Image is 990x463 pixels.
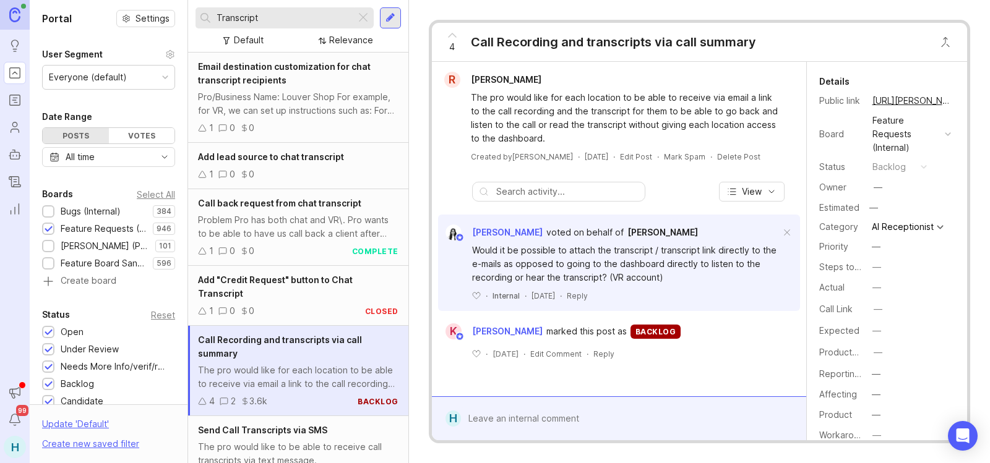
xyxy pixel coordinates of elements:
a: Call back request from chat transcriptProblem Pro has both chat and VR\. Pro wants to be able to ... [188,189,408,266]
div: 0 [249,244,254,258]
div: 0 [230,168,235,181]
div: · [523,349,525,359]
div: The pro would like for each location to be able to receive via email a link to the call recording... [471,91,781,145]
div: AI Receptionist [872,223,934,231]
div: Update ' Default ' [42,417,109,437]
span: 4 [449,40,455,54]
div: · [486,349,488,359]
div: Details [819,74,850,89]
img: Canny Home [9,7,20,22]
span: Call Recording and transcripts via call summary [198,334,362,359]
div: Status [42,307,70,322]
div: 3.6k [249,394,267,408]
label: Call Link [819,304,853,314]
div: Edit Post [620,151,652,162]
div: backlog [358,396,398,407]
div: Bugs (Internal) [61,205,121,218]
div: 1 [209,168,213,181]
div: — [874,346,882,359]
div: · [578,151,580,162]
div: — [872,367,880,381]
div: Select All [137,191,175,198]
div: Internal [493,291,520,301]
span: [PERSON_NAME] [471,74,541,85]
div: — [872,428,881,442]
div: Date Range [42,109,92,124]
div: Open [61,325,84,339]
a: [URL][PERSON_NAME] [869,93,955,109]
button: Close button [933,30,958,54]
div: 0 [249,121,254,135]
div: Public link [819,94,863,108]
label: Workaround [819,430,869,440]
a: Users [4,116,26,138]
div: voted on behalf of [546,226,624,239]
div: complete [352,246,398,257]
span: [PERSON_NAME] [472,325,543,338]
div: Everyone (default) [49,70,127,84]
div: Estimated [819,203,859,212]
img: Janina Gonzalez [445,224,462,240]
button: Actual [869,279,885,295]
div: Delete Post [717,151,760,162]
span: 99 [16,405,28,416]
div: · [657,151,659,162]
div: Boards [42,187,73,202]
img: member badge [455,233,464,242]
label: ProductboardID [819,347,885,357]
div: 4 [209,394,215,408]
div: — [872,388,880,401]
span: Add "Credit Request" button to Chat Transcript [198,274,353,299]
button: Mark Spam [664,151,705,162]
div: Default [234,33,264,47]
div: Owner [819,181,863,194]
input: Search activity... [496,185,639,198]
a: [DATE] [585,151,608,162]
div: — [872,260,881,274]
time: [DATE] [493,349,519,359]
label: Actual [819,282,845,292]
div: Reset [151,312,175,318]
div: R [444,72,460,88]
div: 0 [230,121,235,135]
div: Posts [43,128,109,143]
a: Ideas [4,35,26,57]
div: Candidate [61,394,103,408]
p: 946 [157,224,171,234]
p: 384 [157,206,171,216]
div: Open Intercom Messenger [948,421,978,451]
span: Send Call Transcripts via SMS [198,425,327,435]
button: H [4,436,26,458]
span: Add lead source to chat transcript [198,151,344,162]
div: Category [819,220,863,234]
label: Steps to Reproduce [819,261,903,272]
div: The pro would like for each location to be able to receive via email a link to the call recording... [198,363,398,391]
p: 101 [159,241,171,251]
div: Edit Comment [530,349,582,359]
div: Pro/Business Name: Louver Shop For example, for VR, we can set up instructions such as: For PNC, ... [198,90,398,117]
a: K[PERSON_NAME] [438,323,546,339]
a: Portal [4,62,26,84]
div: Votes [109,128,175,143]
a: Email destination customization for chat transcript recipientsPro/Business Name: Louver Shop For ... [188,53,408,143]
a: Call Recording and transcripts via call summaryThe pro would like for each location to be able to... [188,326,408,416]
div: All time [66,150,95,164]
div: — [874,302,882,316]
span: Call back request from chat transcript [198,198,361,208]
a: Roadmaps [4,89,26,111]
div: H [445,410,461,427]
a: Settings [116,10,175,27]
input: Search... [217,11,351,25]
div: [PERSON_NAME] (Public) [61,239,149,253]
div: 0 [230,244,235,258]
div: Feature Requests (Internal) [61,222,147,236]
div: · [613,151,615,162]
h1: Portal [42,11,72,26]
label: Product [819,409,852,420]
label: Expected [819,325,859,336]
time: [DATE] [585,152,608,161]
div: 1 [209,121,213,135]
div: closed [365,306,398,316]
div: Call Recording and transcripts via call summary [471,33,756,51]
